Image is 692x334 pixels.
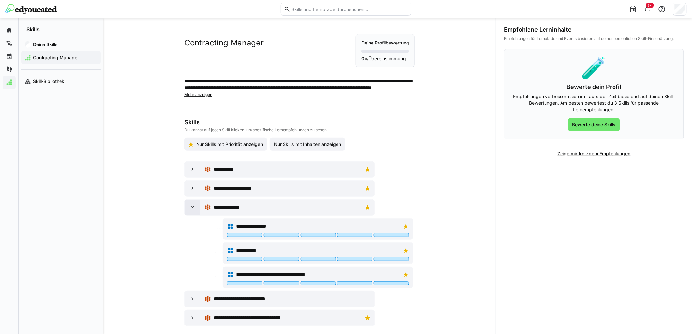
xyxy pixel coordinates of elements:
[512,57,676,78] div: 🧪
[291,6,408,12] input: Skills und Lernpfade durchsuchen…
[184,38,264,48] h2: Contracting Manager
[568,118,620,131] button: Bewerte deine Skills
[273,141,342,148] span: Nur Skills mit Inhalten anzeigen
[184,92,212,97] span: Mehr anzeigen
[184,127,413,132] p: Du kannst auf jeden Skill klicken, um spezifische Lernempfehlungen zu sehen.
[32,54,97,61] span: Contracting Manager
[512,93,676,113] p: Empfehlungen verbessern sich im Laufe der Zeit basierend auf deinen Skill-Bewertungen. Am besten ...
[512,83,676,91] h3: Bewerte dein Profil
[361,40,409,46] p: Deine Profilbewertung
[648,3,652,7] span: 9+
[184,138,267,151] button: Nur Skills mit Priorität anzeigen
[270,138,345,151] button: Nur Skills mit Inhalten anzeigen
[184,119,413,126] h3: Skills
[553,147,635,160] button: Zeige mir trotzdem Empfehlungen
[504,36,684,41] div: Empfehlungen für Lernpfade und Events basieren auf deiner persönlichen Skill-Einschätzung.
[504,26,684,33] div: Empfohlene Lerninhalte
[195,141,264,148] span: Nur Skills mit Priorität anzeigen
[571,121,617,128] span: Bewerte deine Skills
[361,56,368,61] strong: 0%
[361,55,409,62] p: Übereinstimmung
[557,150,631,157] span: Zeige mir trotzdem Empfehlungen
